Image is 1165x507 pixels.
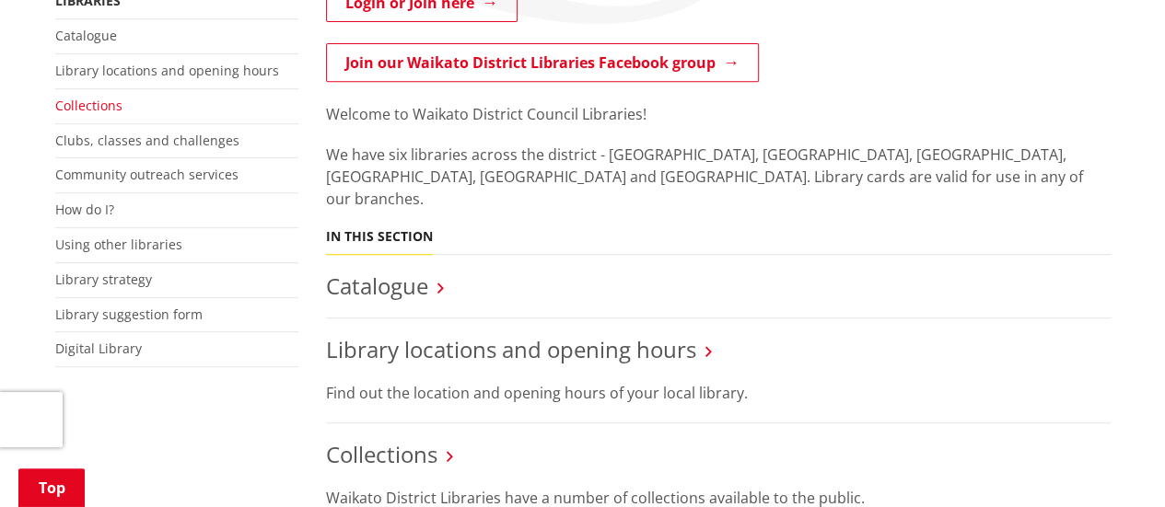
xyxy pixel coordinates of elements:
[55,236,182,253] a: Using other libraries
[326,229,433,245] h5: In this section
[1080,430,1147,496] iframe: Messenger Launcher
[326,144,1111,210] p: We have six libraries across the district - [GEOGRAPHIC_DATA], [GEOGRAPHIC_DATA], [GEOGRAPHIC_DAT...
[55,166,239,183] a: Community outreach services
[55,97,122,114] a: Collections
[326,103,1111,125] p: Welcome to Waikato District Council Libraries!
[326,43,759,82] a: Join our Waikato District Libraries Facebook group
[55,201,114,218] a: How do I?
[55,132,239,149] a: Clubs, classes and challenges
[55,271,152,288] a: Library strategy
[326,439,437,469] a: Collections
[55,27,117,44] a: Catalogue
[326,334,696,364] a: Library locations and opening hours
[55,62,279,79] a: Library locations and opening hours
[55,340,142,357] a: Digital Library
[326,167,1083,209] span: ibrary cards are valid for use in any of our branches.
[18,468,85,507] a: Top
[55,305,203,323] a: Library suggestion form
[326,382,1111,404] p: Find out the location and opening hours of your local library.
[326,271,428,301] a: Catalogue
